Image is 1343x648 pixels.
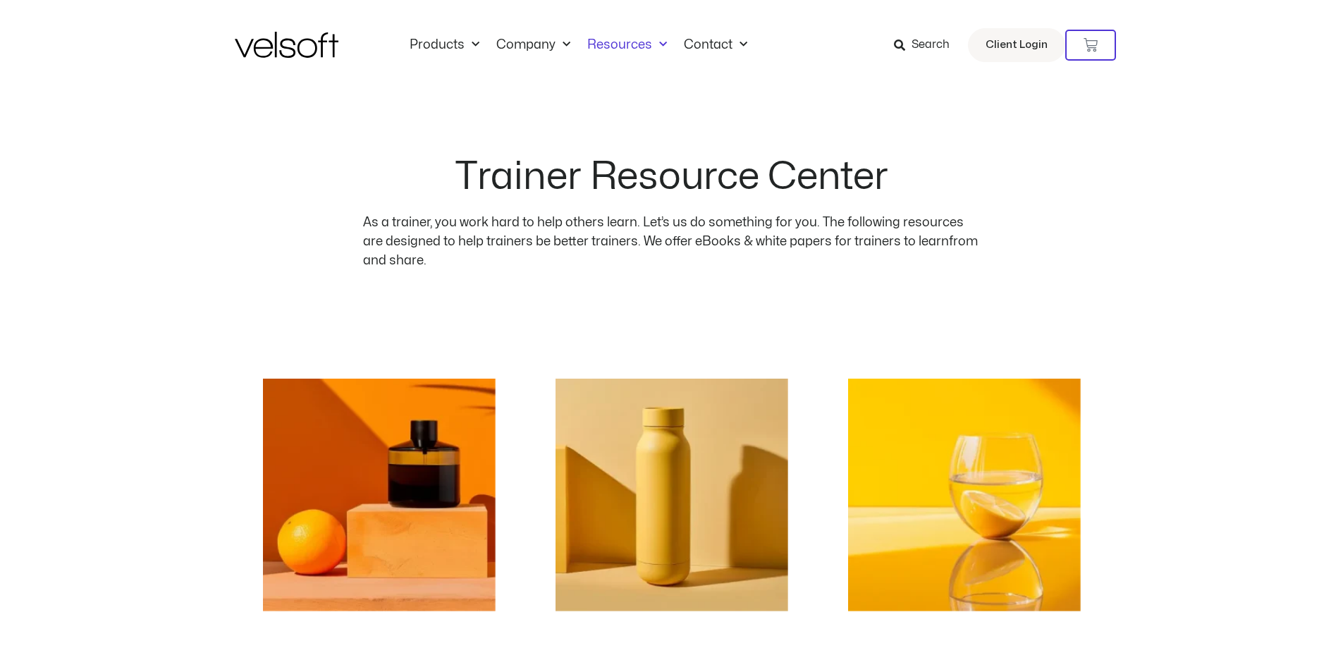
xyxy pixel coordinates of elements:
a: Client Login [968,28,1065,62]
a: Search [894,33,959,57]
img: Velsoft Training Materials [235,32,338,58]
span: Client Login [986,36,1048,54]
a: ContactMenu Toggle [675,37,756,53]
span: Search [912,36,950,54]
a: ResourcesMenu Toggle [579,37,675,53]
a: CompanyMenu Toggle [488,37,579,53]
a: ProductsMenu Toggle [401,37,488,53]
p: As a trainer, you work hard to help others learn. Let’s us do something for you. The following re... [363,213,980,270]
h2: Trainer Resource Center [455,158,888,196]
nav: Menu [401,37,756,53]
